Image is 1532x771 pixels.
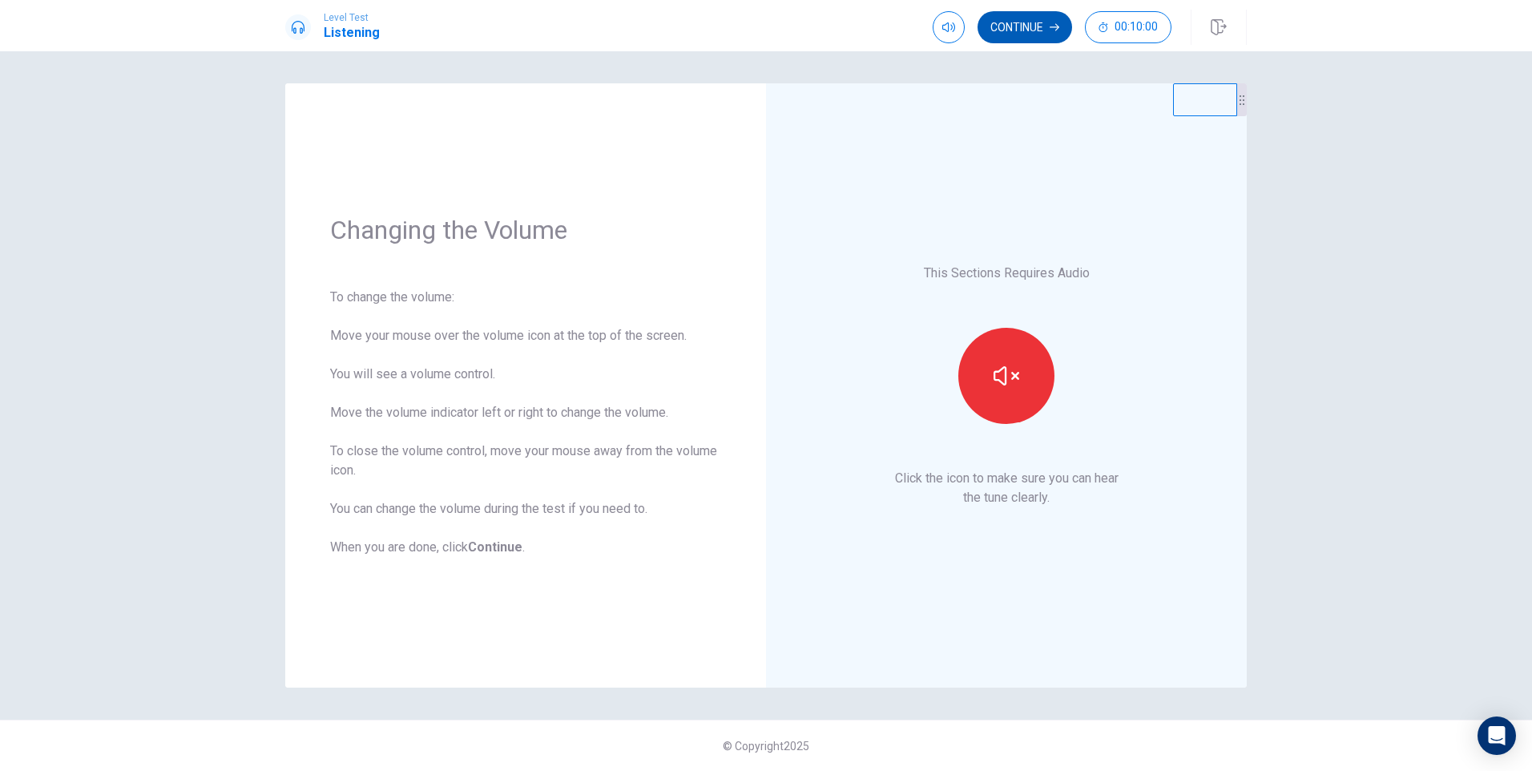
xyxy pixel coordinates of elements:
div: To change the volume: Move your mouse over the volume icon at the top of the screen. You will see... [330,288,721,557]
p: Click the icon to make sure you can hear the tune clearly. [895,469,1119,507]
h1: Changing the Volume [330,214,721,246]
h1: Listening [324,23,380,42]
b: Continue [468,539,522,555]
button: Continue [978,11,1072,43]
span: 00:10:00 [1115,21,1158,34]
span: Level Test [324,12,380,23]
div: Open Intercom Messenger [1478,717,1516,755]
button: 00:10:00 [1085,11,1171,43]
span: © Copyright 2025 [723,740,809,753]
p: This Sections Requires Audio [924,264,1090,283]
